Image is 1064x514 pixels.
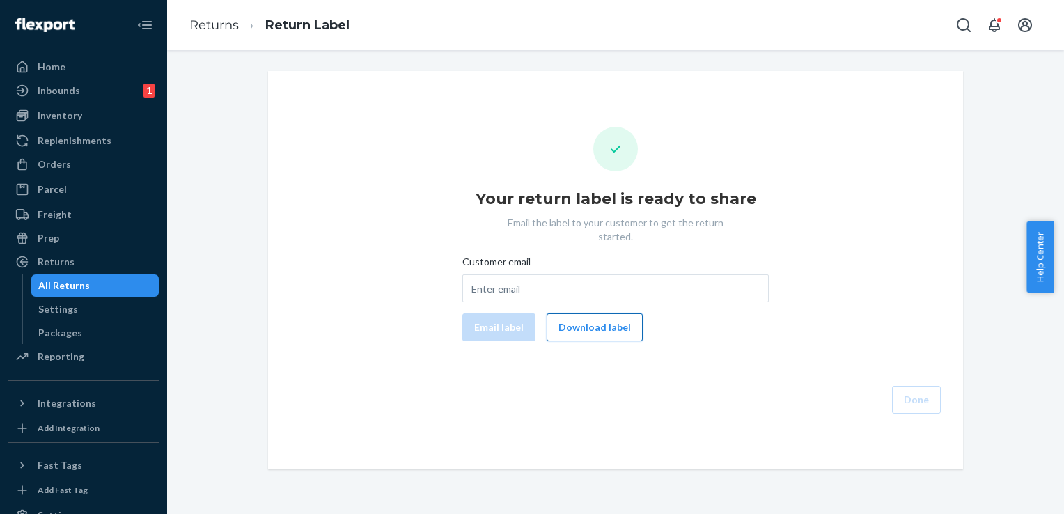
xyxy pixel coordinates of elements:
div: Fast Tags [38,458,82,472]
button: Done [892,386,941,414]
div: All Returns [38,279,90,293]
ol: breadcrumbs [178,5,361,46]
a: Freight [8,203,159,226]
div: Freight [38,208,72,221]
div: Home [38,60,65,74]
div: Inbounds [38,84,80,98]
a: Settings [31,298,159,320]
button: Integrations [8,392,159,414]
button: Open notifications [980,11,1008,39]
div: Returns [38,255,75,269]
button: Open Search Box [950,11,978,39]
div: Settings [38,302,78,316]
button: Email label [462,313,535,341]
img: Flexport logo [15,18,75,32]
a: Packages [31,322,159,344]
a: All Returns [31,274,159,297]
div: Reporting [38,350,84,364]
div: Inventory [38,109,82,123]
p: Email the label to your customer to get the return started. [494,216,737,244]
button: Close Navigation [131,11,159,39]
div: 1 [143,84,155,98]
div: Integrations [38,396,96,410]
div: Parcel [38,182,67,196]
div: Add Fast Tag [38,484,88,496]
a: Parcel [8,178,159,201]
button: Fast Tags [8,454,159,476]
a: Home [8,56,159,78]
div: Prep [38,231,59,245]
button: Help Center [1026,221,1054,293]
a: Inventory [8,104,159,127]
a: Orders [8,153,159,176]
a: Return Label [265,17,350,33]
a: Returns [8,251,159,273]
button: Download label [547,313,643,341]
h1: Your return label is ready to share [476,188,756,210]
a: Prep [8,227,159,249]
a: Add Fast Tag [8,482,159,499]
div: Replenishments [38,134,111,148]
span: Customer email [462,255,531,274]
a: Add Integration [8,420,159,437]
a: Reporting [8,345,159,368]
a: Replenishments [8,130,159,152]
a: Inbounds1 [8,79,159,102]
div: Orders [38,157,71,171]
div: Packages [38,326,82,340]
div: Add Integration [38,422,100,434]
input: Customer email [462,274,769,302]
a: Returns [189,17,239,33]
button: Open account menu [1011,11,1039,39]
